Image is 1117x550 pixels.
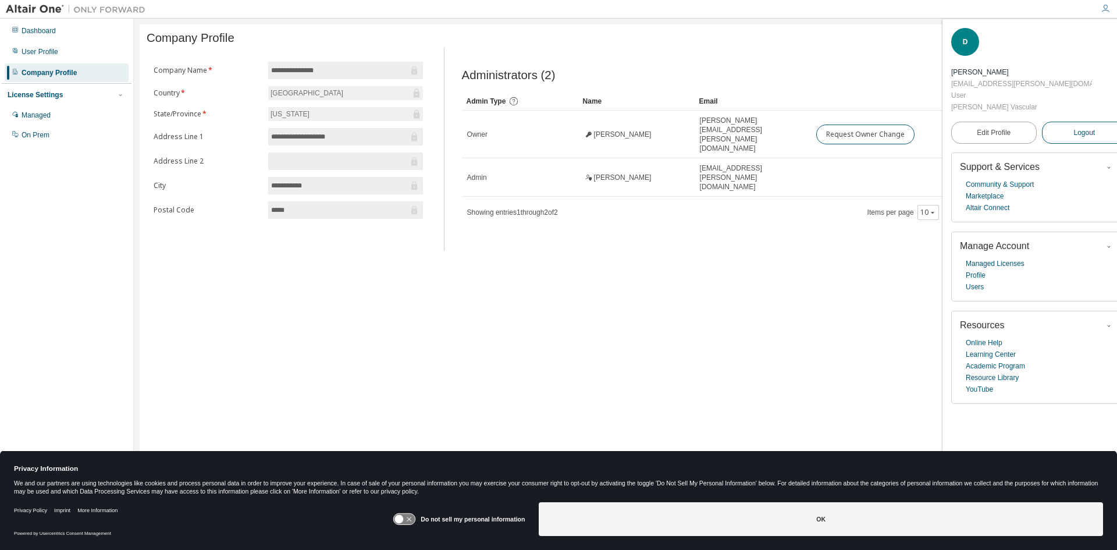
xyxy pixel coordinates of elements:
[700,116,806,153] span: [PERSON_NAME][EMAIL_ADDRESS][PERSON_NAME][DOMAIN_NAME]
[966,281,984,293] a: Users
[920,208,936,217] button: 10
[966,190,1004,202] a: Marketplace
[699,92,806,111] div: Email
[6,3,151,15] img: Altair One
[966,202,1009,214] a: Altair Connect
[951,66,1092,78] div: Dhananjay Subramaniam
[22,26,56,36] div: Dashboard
[22,47,58,56] div: User Profile
[467,130,488,139] span: Owner
[966,269,986,281] a: Profile
[154,132,261,141] label: Address Line 1
[462,69,556,82] span: Administrators (2)
[147,31,234,45] span: Company Profile
[154,66,261,75] label: Company Name
[867,205,939,220] span: Items per page
[154,157,261,166] label: Address Line 2
[977,128,1011,137] span: Edit Profile
[951,122,1037,144] a: Edit Profile
[966,360,1025,372] a: Academic Program
[22,68,77,77] div: Company Profile
[22,111,51,120] div: Managed
[8,90,63,100] div: License Settings
[960,320,1004,330] span: Resources
[951,78,1092,90] div: [EMAIL_ADDRESS][PERSON_NAME][DOMAIN_NAME]
[963,38,968,46] span: D
[966,258,1024,269] a: Managed Licenses
[816,125,915,144] button: Request Owner Change
[966,384,993,395] a: YouTube
[154,109,261,119] label: State/Province
[268,107,423,121] div: [US_STATE]
[966,179,1034,190] a: Community & Support
[467,208,558,217] span: Showing entries 1 through 2 of 2
[467,97,506,105] span: Admin Type
[960,241,1029,251] span: Manage Account
[966,372,1019,384] a: Resource Library
[22,130,49,140] div: On Prem
[1073,127,1095,139] span: Logout
[594,130,652,139] span: [PERSON_NAME]
[951,90,1092,101] div: User
[700,164,806,191] span: [EMAIL_ADDRESS][PERSON_NAME][DOMAIN_NAME]
[594,173,652,182] span: [PERSON_NAME]
[268,86,423,100] div: [GEOGRAPHIC_DATA]
[154,88,261,98] label: Country
[154,181,261,190] label: City
[966,349,1016,360] a: Learning Center
[583,92,690,111] div: Name
[960,162,1040,172] span: Support & Services
[966,337,1002,349] a: Online Help
[467,173,487,182] span: Admin
[269,87,345,100] div: [GEOGRAPHIC_DATA]
[154,205,261,215] label: Postal Code
[269,108,311,120] div: [US_STATE]
[951,101,1092,113] div: [PERSON_NAME] Vascular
